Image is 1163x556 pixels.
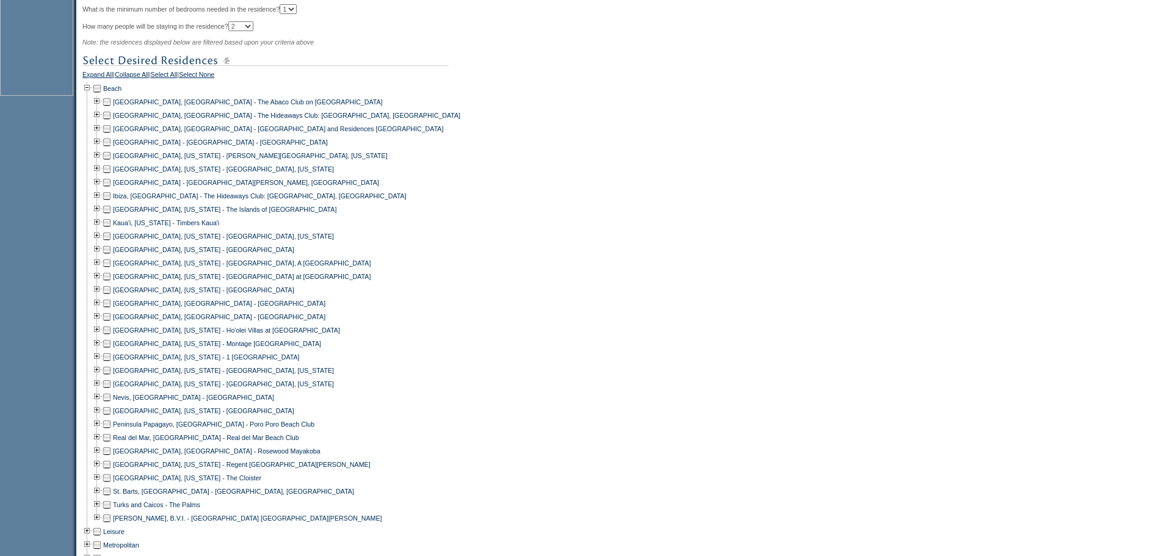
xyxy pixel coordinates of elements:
[113,421,314,428] a: Peninsula Papagayo, [GEOGRAPHIC_DATA] - Poro Poro Beach Club
[113,192,407,200] a: Ibiza, [GEOGRAPHIC_DATA] - The Hideaways Club: [GEOGRAPHIC_DATA], [GEOGRAPHIC_DATA]
[113,300,325,307] a: [GEOGRAPHIC_DATA], [GEOGRAPHIC_DATA] - [GEOGRAPHIC_DATA]
[113,434,299,441] a: Real del Mar, [GEOGRAPHIC_DATA] - Real del Mar Beach Club
[113,246,294,253] a: [GEOGRAPHIC_DATA], [US_STATE] - [GEOGRAPHIC_DATA]
[113,273,371,280] a: [GEOGRAPHIC_DATA], [US_STATE] - [GEOGRAPHIC_DATA] at [GEOGRAPHIC_DATA]
[113,380,334,388] a: [GEOGRAPHIC_DATA], [US_STATE] - [GEOGRAPHIC_DATA], [US_STATE]
[113,286,294,294] a: [GEOGRAPHIC_DATA], [US_STATE] - [GEOGRAPHIC_DATA]
[103,541,139,549] a: Metropolitan
[113,327,340,334] a: [GEOGRAPHIC_DATA], [US_STATE] - Ho'olei Villas at [GEOGRAPHIC_DATA]
[113,353,300,361] a: [GEOGRAPHIC_DATA], [US_STATE] - 1 [GEOGRAPHIC_DATA]
[113,152,388,159] a: [GEOGRAPHIC_DATA], [US_STATE] - [PERSON_NAME][GEOGRAPHIC_DATA], [US_STATE]
[113,501,200,508] a: Turks and Caicos - The Palms
[113,407,294,414] a: [GEOGRAPHIC_DATA], [US_STATE] - [GEOGRAPHIC_DATA]
[113,488,354,495] a: St. Barts, [GEOGRAPHIC_DATA] - [GEOGRAPHIC_DATA], [GEOGRAPHIC_DATA]
[82,71,113,82] a: Expand All
[113,125,443,132] a: [GEOGRAPHIC_DATA], [GEOGRAPHIC_DATA] - [GEOGRAPHIC_DATA] and Residences [GEOGRAPHIC_DATA]
[113,340,321,347] a: [GEOGRAPHIC_DATA], [US_STATE] - Montage [GEOGRAPHIC_DATA]
[82,38,314,46] span: Note: the residences displayed below are filtered based upon your criteria above
[115,71,149,82] a: Collapse All
[113,259,371,267] a: [GEOGRAPHIC_DATA], [US_STATE] - [GEOGRAPHIC_DATA], A [GEOGRAPHIC_DATA]
[113,179,379,186] a: [GEOGRAPHIC_DATA] - [GEOGRAPHIC_DATA][PERSON_NAME], [GEOGRAPHIC_DATA]
[113,219,219,226] a: Kaua'i, [US_STATE] - Timbers Kaua'i
[113,313,325,320] a: [GEOGRAPHIC_DATA], [GEOGRAPHIC_DATA] - [GEOGRAPHIC_DATA]
[113,461,371,468] a: [GEOGRAPHIC_DATA], [US_STATE] - Regent [GEOGRAPHIC_DATA][PERSON_NAME]
[151,71,178,82] a: Select All
[103,528,125,535] a: Leisure
[113,98,383,106] a: [GEOGRAPHIC_DATA], [GEOGRAPHIC_DATA] - The Abaco Club on [GEOGRAPHIC_DATA]
[113,206,336,213] a: [GEOGRAPHIC_DATA], [US_STATE] - The Islands of [GEOGRAPHIC_DATA]
[113,165,334,173] a: [GEOGRAPHIC_DATA], [US_STATE] - [GEOGRAPHIC_DATA], [US_STATE]
[103,85,121,92] a: Beach
[179,71,214,82] a: Select None
[113,367,334,374] a: [GEOGRAPHIC_DATA], [US_STATE] - [GEOGRAPHIC_DATA], [US_STATE]
[113,233,334,240] a: [GEOGRAPHIC_DATA], [US_STATE] - [GEOGRAPHIC_DATA], [US_STATE]
[113,474,261,482] a: [GEOGRAPHIC_DATA], [US_STATE] - The Cloister
[113,394,274,401] a: Nevis, [GEOGRAPHIC_DATA] - [GEOGRAPHIC_DATA]
[113,447,321,455] a: [GEOGRAPHIC_DATA], [GEOGRAPHIC_DATA] - Rosewood Mayakoba
[113,514,382,522] a: [PERSON_NAME], B.V.I. - [GEOGRAPHIC_DATA] [GEOGRAPHIC_DATA][PERSON_NAME]
[113,139,328,146] a: [GEOGRAPHIC_DATA] - [GEOGRAPHIC_DATA] - [GEOGRAPHIC_DATA]
[82,71,470,82] div: | | |
[113,112,460,119] a: [GEOGRAPHIC_DATA], [GEOGRAPHIC_DATA] - The Hideaways Club: [GEOGRAPHIC_DATA], [GEOGRAPHIC_DATA]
